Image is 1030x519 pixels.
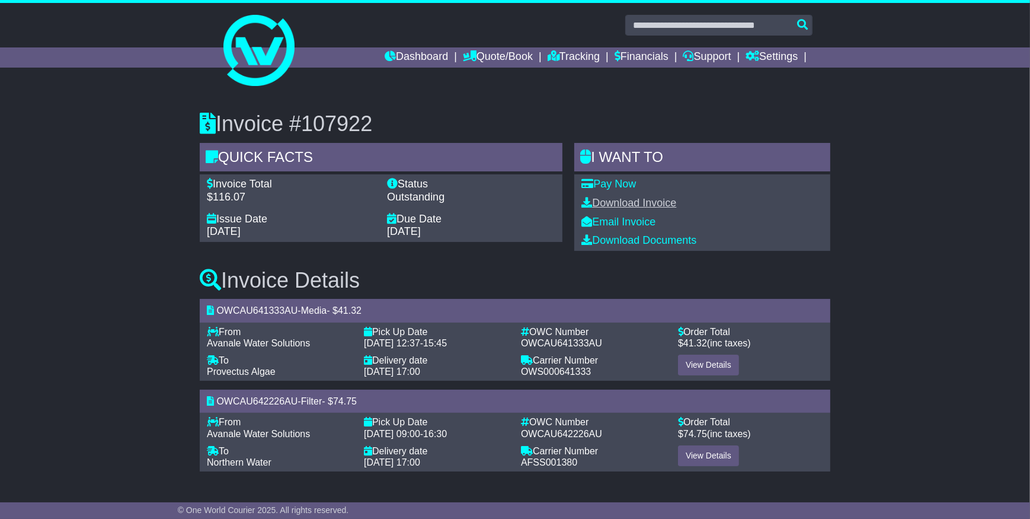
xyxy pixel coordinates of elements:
div: Pick Up Date [364,416,509,428]
span: Northern Water [207,457,271,467]
div: [DATE] [387,225,555,238]
span: Media [301,305,327,316]
span: Avanale Water Solutions [207,338,310,348]
a: Settings [746,47,798,68]
span: [DATE] 12:37 [364,338,420,348]
div: - - $ [200,390,830,413]
div: I WANT to [574,143,830,175]
div: Pick Up Date [364,326,509,337]
div: Due Date [387,213,555,226]
span: Provectus Algae [207,367,276,377]
div: Outstanding [387,191,555,204]
span: Avanale Water Solutions [207,429,310,439]
a: Tracking [548,47,600,68]
h3: Invoice #107922 [200,112,830,136]
a: Download Documents [581,234,696,246]
span: 74.75 [333,396,357,406]
a: Financials [615,47,668,68]
a: Email Invoice [581,216,655,228]
span: Filter [301,396,322,406]
span: [DATE] 17:00 [364,367,420,377]
span: 74.75 [683,429,707,439]
span: OWCAU641333AU [521,338,602,348]
a: Dashboard [385,47,448,68]
div: $ (inc taxes) [678,337,823,349]
div: Invoice Total [207,178,375,191]
span: © One World Courier 2025. All rights reserved. [178,505,349,515]
div: Issue Date [207,213,375,226]
a: Quote/Book [463,47,533,68]
div: Order Total [678,326,823,337]
div: Status [387,178,555,191]
div: To [207,355,352,366]
div: To [207,445,352,457]
a: View Details [678,355,739,375]
div: $116.07 [207,191,375,204]
div: [DATE] [207,225,375,238]
div: - - $ [200,299,830,322]
div: Carrier Number [521,355,666,366]
div: Quick Facts [200,143,562,175]
span: [DATE] 17:00 [364,457,420,467]
a: Support [683,47,731,68]
span: 41.32 [683,338,707,348]
div: OWC Number [521,326,666,337]
span: 16:30 [423,429,447,439]
span: OWS000641333 [521,367,591,377]
div: Delivery date [364,355,509,366]
span: 41.32 [338,305,362,316]
a: Download Invoice [581,197,676,209]
a: Pay Now [581,178,636,190]
div: OWC Number [521,416,666,428]
div: - [364,337,509,349]
span: AFSS001380 [521,457,577,467]
div: Carrier Number [521,445,666,457]
div: - [364,428,509,440]
span: OWCAU641333AU [216,305,298,316]
span: 15:45 [423,338,447,348]
div: Delivery date [364,445,509,457]
div: Order Total [678,416,823,428]
div: From [207,416,352,428]
span: OWCAU642226AU [521,429,602,439]
a: View Details [678,445,739,466]
h3: Invoice Details [200,269,830,292]
div: From [207,326,352,337]
div: $ (inc taxes) [678,428,823,440]
span: [DATE] 09:00 [364,429,420,439]
span: OWCAU642226AU [216,396,298,406]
